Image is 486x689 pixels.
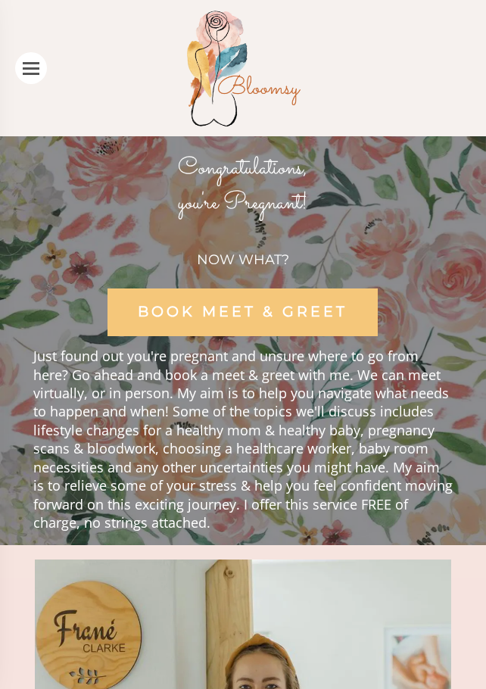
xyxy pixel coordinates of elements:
span: you're Pregnant! [178,185,307,221]
a: BOOK MEET & GREET [107,288,378,336]
span: Just found out you're pregnant and unsure where to go from here? Go ahead and book a meet & greet... [33,347,453,532]
span: NOW WHAT? [197,251,289,268]
span: Congratulations, [178,151,307,186]
span: BOOK MEET & GREET [138,303,347,320]
img: Bloomsy [182,8,304,129]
